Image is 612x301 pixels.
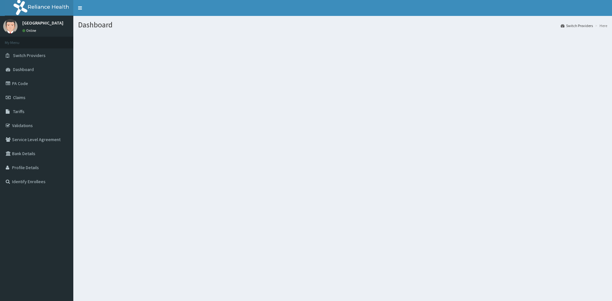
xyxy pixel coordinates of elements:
[13,95,25,100] span: Claims
[22,28,38,33] a: Online
[78,21,607,29] h1: Dashboard
[561,23,593,28] a: Switch Providers
[13,53,46,58] span: Switch Providers
[3,19,18,33] img: User Image
[13,109,25,114] span: Tariffs
[594,23,607,28] li: Here
[22,21,63,25] p: [GEOGRAPHIC_DATA]
[13,67,34,72] span: Dashboard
